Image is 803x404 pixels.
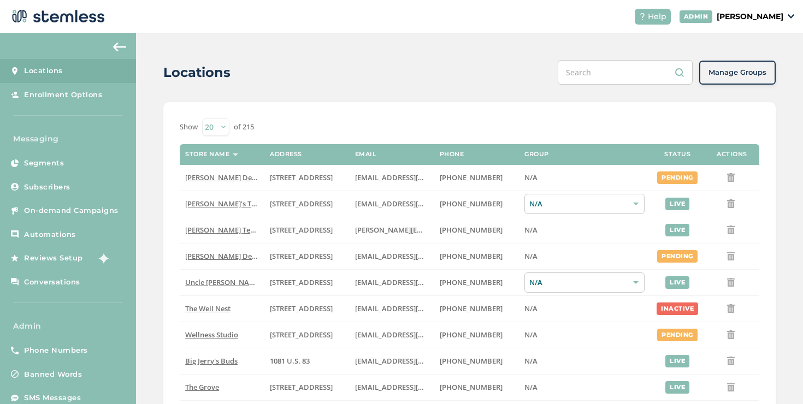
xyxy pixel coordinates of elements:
[524,252,645,261] label: N/A
[185,252,259,261] label: Hazel Delivery 4
[355,151,377,158] label: Email
[440,173,503,182] span: [PHONE_NUMBER]
[270,330,344,340] label: 123 Main Street
[185,151,229,158] label: Store name
[665,276,689,289] div: live
[185,304,259,313] label: The Well Nest
[113,43,126,51] img: icon-arrow-back-accent-c549486e.svg
[657,250,698,263] div: pending
[24,158,64,169] span: Segments
[355,304,429,313] label: vmrobins@gmail.com
[524,194,645,214] div: N/A
[185,278,259,287] label: Uncle Herb’s King Circle
[440,199,513,209] label: (503) 804-9208
[440,304,513,313] label: (269) 929-8463
[24,393,81,403] span: SMS Messages
[270,252,344,261] label: 17523 Ventura Boulevard
[558,60,693,85] input: Search
[440,173,513,182] label: (818) 561-0790
[440,383,513,392] label: (619) 600-1269
[440,304,503,313] span: [PHONE_NUMBER]
[185,199,259,209] label: Brian's Test Store
[270,382,333,392] span: [STREET_ADDRESS]
[788,14,794,19] img: icon_down-arrow-small-66adaf34.svg
[355,382,474,392] span: [EMAIL_ADDRESS][DOMAIN_NAME]
[185,173,259,182] label: Hazel Delivery
[270,304,344,313] label: 1005 4th Avenue
[270,173,333,182] span: [STREET_ADDRESS]
[355,252,429,261] label: arman91488@gmail.com
[524,151,549,158] label: Group
[355,225,429,235] label: swapnil@stemless.co
[24,66,63,76] span: Locations
[24,205,119,216] span: On-demand Campaigns
[664,151,690,158] label: Status
[524,383,645,392] label: N/A
[185,330,238,340] span: Wellness Studio
[24,369,82,380] span: Banned Words
[440,225,513,235] label: (503) 332-4545
[185,225,259,235] label: Swapnil Test store
[440,251,503,261] span: [PHONE_NUMBER]
[665,224,689,236] div: live
[270,173,344,182] label: 17523 Ventura Boulevard
[355,173,429,182] label: arman91488@gmail.com
[639,13,646,20] img: icon-help-white-03924b79.svg
[355,330,474,340] span: [EMAIL_ADDRESS][DOMAIN_NAME]
[233,153,238,156] img: icon-sort-1e1d7615.svg
[524,330,645,340] label: N/A
[355,251,474,261] span: [EMAIL_ADDRESS][DOMAIN_NAME]
[24,277,80,288] span: Conversations
[440,225,503,235] span: [PHONE_NUMBER]
[355,357,429,366] label: info@bigjerrysbuds.com
[270,330,333,340] span: [STREET_ADDRESS]
[440,277,503,287] span: [PHONE_NUMBER]
[185,357,259,366] label: Big Jerry's Buds
[185,383,259,392] label: The Grove
[524,225,645,235] label: N/A
[180,122,198,133] label: Show
[440,199,503,209] span: [PHONE_NUMBER]
[185,173,271,182] span: [PERSON_NAME] Delivery
[440,330,513,340] label: (269) 929-8463
[657,171,698,184] div: pending
[699,61,776,85] button: Manage Groups
[708,67,766,78] span: Manage Groups
[355,383,429,392] label: dexter@thegroveca.com
[440,278,513,287] label: (907) 330-7833
[524,272,645,293] div: N/A
[440,330,503,340] span: [PHONE_NUMBER]
[9,5,105,27] img: logo-dark-0685b13c.svg
[24,253,83,264] span: Reviews Setup
[270,225,333,235] span: [STREET_ADDRESS]
[355,225,530,235] span: [PERSON_NAME][EMAIL_ADDRESS][DOMAIN_NAME]
[440,252,513,261] label: (818) 561-0790
[524,304,645,313] label: N/A
[270,356,310,366] span: 1081 U.S. 83
[234,122,254,133] label: of 215
[270,251,333,261] span: [STREET_ADDRESS]
[440,382,503,392] span: [PHONE_NUMBER]
[355,278,429,287] label: christian@uncleherbsak.com
[270,199,333,209] span: [STREET_ADDRESS]
[440,356,503,366] span: [PHONE_NUMBER]
[657,302,698,315] div: inactive
[440,151,464,158] label: Phone
[355,356,474,366] span: [EMAIL_ADDRESS][DOMAIN_NAME]
[163,63,231,82] h2: Locations
[270,225,344,235] label: 5241 Center Boulevard
[270,304,333,313] span: [STREET_ADDRESS]
[185,277,304,287] span: Uncle [PERSON_NAME]’s King Circle
[665,381,689,394] div: live
[355,199,474,209] span: [EMAIL_ADDRESS][DOMAIN_NAME]
[270,278,344,287] label: 209 King Circle
[24,229,76,240] span: Automations
[355,199,429,209] label: brianashen@gmail.com
[185,382,219,392] span: The Grove
[270,151,302,158] label: Address
[185,356,238,366] span: Big Jerry's Buds
[24,182,70,193] span: Subscribers
[270,383,344,392] label: 8155 Center Street
[524,173,645,182] label: N/A
[270,357,344,366] label: 1081 U.S. 83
